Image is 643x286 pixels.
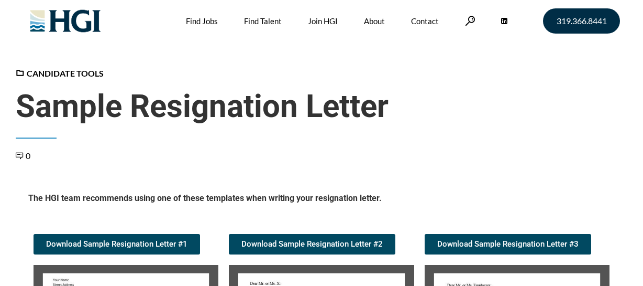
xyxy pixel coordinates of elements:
[16,68,104,78] a: Candidate Tools
[46,240,187,248] span: Download Sample Resignation Letter #1
[34,234,200,255] a: Download Sample Resignation Letter #1
[425,234,591,255] a: Download Sample Resignation Letter #3
[28,193,615,208] h5: The HGI team recommends using one of these templates when writing your resignation letter.
[543,8,620,34] a: 319.366.8441
[437,240,579,248] span: Download Sample Resignation Letter #3
[16,151,30,161] a: 0
[557,17,607,25] span: 319.366.8441
[465,16,475,26] a: Search
[229,234,395,255] a: Download Sample Resignation Letter #2
[241,240,383,248] span: Download Sample Resignation Letter #2
[16,88,627,125] span: Sample Resignation Letter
